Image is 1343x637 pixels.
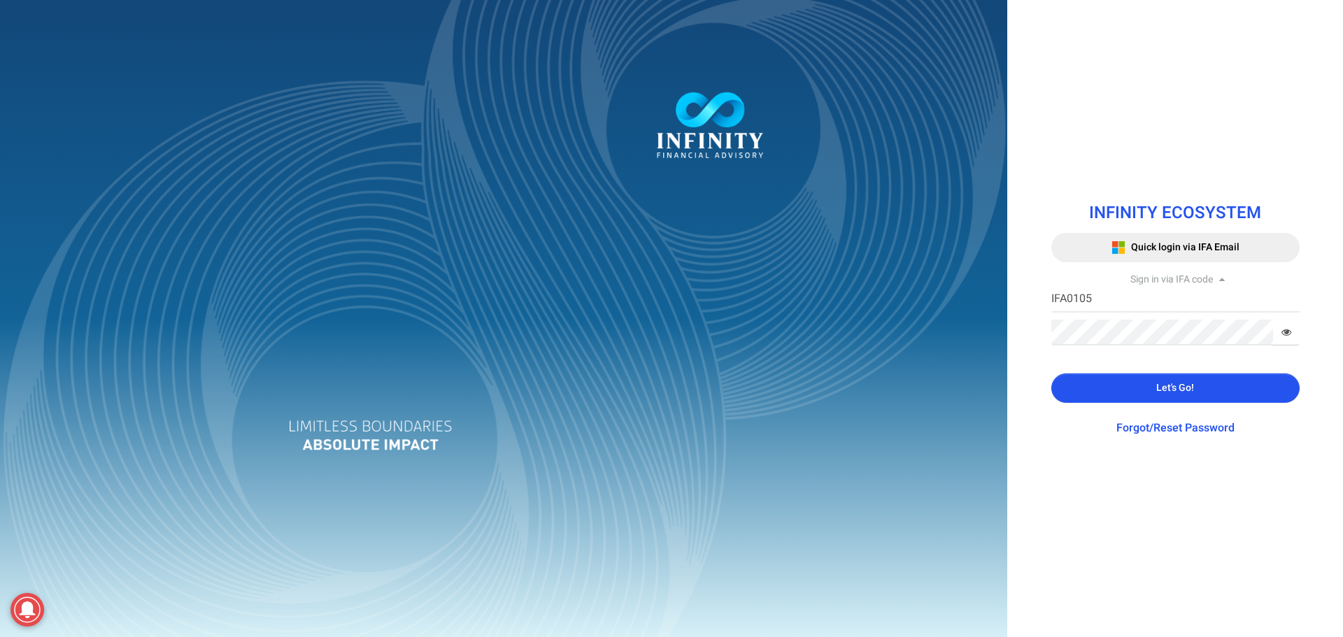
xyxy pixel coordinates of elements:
[1131,240,1239,255] span: Quick login via IFA Email
[1130,272,1213,287] span: Sign in via IFA code
[1051,373,1300,403] button: Let's Go!
[1051,233,1300,262] button: Quick login via IFA Email
[1116,420,1235,436] a: Forgot/Reset Password
[1051,204,1300,222] h1: INFINITY ECOSYSTEM
[1156,380,1194,395] span: Let's Go!
[1051,287,1300,313] input: IFA Code
[1051,273,1300,287] div: Sign in via IFA code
